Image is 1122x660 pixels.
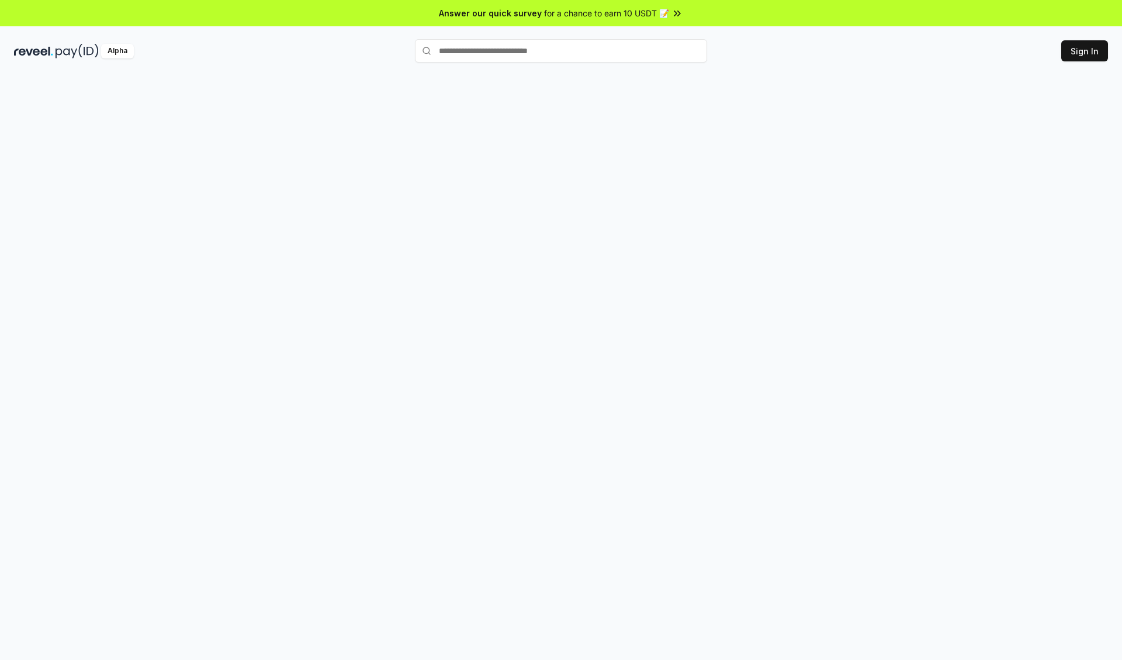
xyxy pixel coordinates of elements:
button: Sign In [1061,40,1108,61]
img: pay_id [56,44,99,58]
div: Alpha [101,44,134,58]
span: for a chance to earn 10 USDT 📝 [544,7,669,19]
span: Answer our quick survey [439,7,542,19]
img: reveel_dark [14,44,53,58]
